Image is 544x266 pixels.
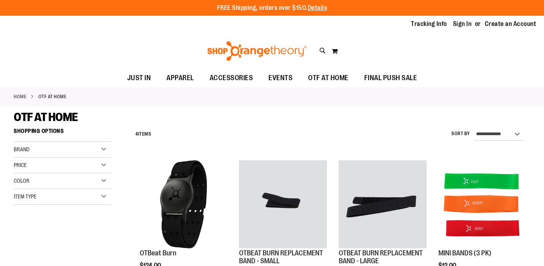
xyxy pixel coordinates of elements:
img: MINI BANDS (3 PK) [438,160,526,248]
span: JUST IN [127,69,151,87]
img: OTBEAT BURN REPLACEMENT BAND - SMALL [239,160,327,248]
a: OTBeat Burn [140,249,176,257]
a: APPAREL [159,69,202,87]
a: JUST IN [119,69,159,87]
span: Item Type [14,193,37,200]
span: Price [14,162,27,168]
span: EVENTS [268,69,292,87]
span: 4 [135,131,138,137]
p: FREE Shipping, orders over $150. [217,4,327,13]
a: FINAL PUSH SALE [356,69,425,87]
a: OTF AT HOME [300,69,356,87]
strong: OTF AT HOME [38,93,67,100]
a: EVENTS [261,69,300,87]
a: OTBEAT BURN REPLACEMENT BAND - LARGE [339,249,423,265]
a: OTBEAT BURN REPLACEMENT BAND - LARGE [339,160,427,249]
span: Brand [14,146,29,152]
a: Create an Account [485,20,537,28]
span: FINAL PUSH SALE [364,69,417,87]
span: OTF AT HOME [308,69,349,87]
img: Shop Orangetheory [206,41,308,61]
span: Color [14,178,29,184]
a: ACCESSORIES [202,69,261,87]
a: Sign In [453,20,472,28]
a: MINI BANDS (3 PK) [438,160,526,249]
img: Main view of OTBeat Burn 6.0-C [140,160,228,248]
span: ACCESSORIES [210,69,253,87]
a: MINI BANDS (3 PK) [438,249,491,257]
span: APPAREL [166,69,194,87]
a: Home [14,93,26,100]
span: OTF AT HOME [14,110,78,124]
a: OTBEAT BURN REPLACEMENT BAND - SMALL [239,160,327,249]
strong: Shopping Options [14,124,111,142]
a: Tracking Info [411,20,447,28]
a: Details [308,4,327,11]
h2: Items [135,128,151,140]
label: Sort By [451,130,470,137]
a: Main view of OTBeat Burn 6.0-C [140,160,228,249]
a: OTBEAT BURN REPLACEMENT BAND - SMALL [239,249,323,265]
img: OTBEAT BURN REPLACEMENT BAND - LARGE [339,160,427,248]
